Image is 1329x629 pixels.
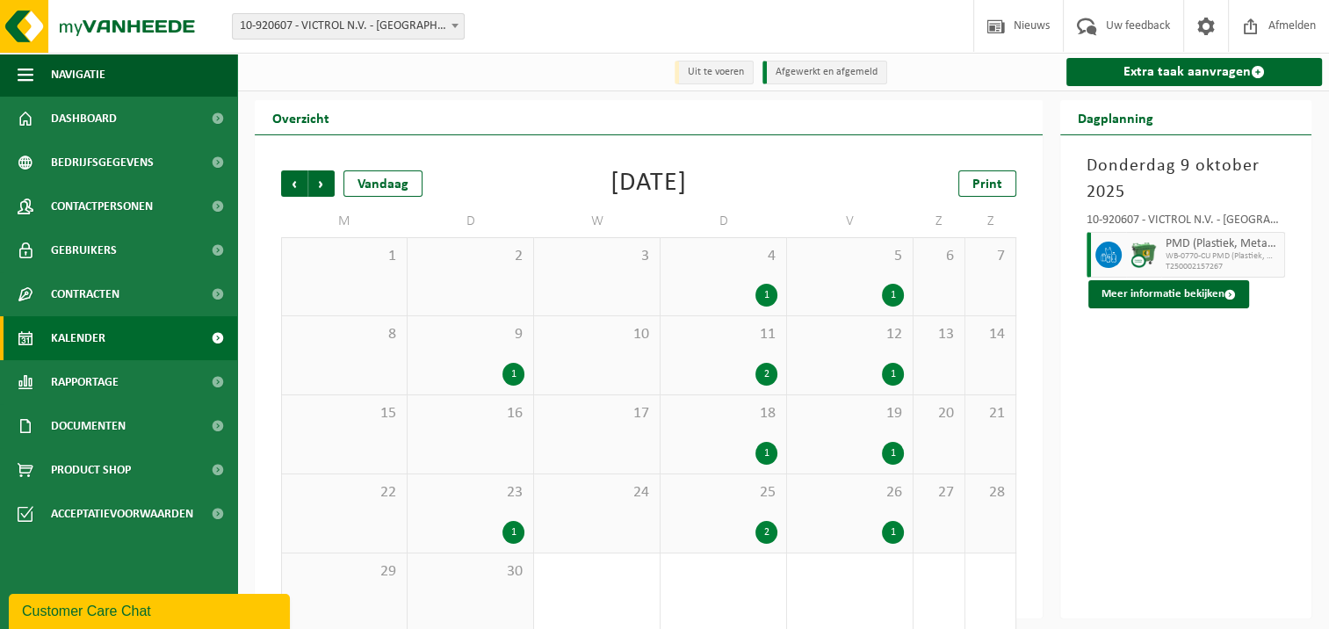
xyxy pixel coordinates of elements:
span: 10 [543,325,651,344]
span: 23 [416,483,524,502]
span: Bedrijfsgegevens [51,141,154,184]
span: 20 [922,404,956,423]
span: Gebruikers [51,228,117,272]
span: 2 [416,247,524,266]
td: Z [914,206,965,237]
span: WB-0770-CU PMD (Plastiek, Metaal, Drankkartons) (bedrijven) [1166,251,1280,262]
div: 1 [882,363,904,386]
span: 10-920607 - VICTROL N.V. - ANTWERPEN [232,13,465,40]
span: Contracten [51,272,119,316]
div: 1 [755,442,777,465]
span: 8 [291,325,398,344]
img: WB-0770-CU [1130,242,1157,268]
a: Extra taak aanvragen [1066,58,1322,86]
li: Afgewerkt en afgemeld [762,61,887,84]
span: Product Shop [51,448,131,492]
span: Vorige [281,170,307,197]
div: 1 [882,284,904,307]
div: 1 [882,521,904,544]
li: Uit te voeren [675,61,754,84]
span: 29 [291,562,398,582]
iframe: chat widget [9,590,293,629]
span: 21 [974,404,1008,423]
div: 2 [755,521,777,544]
td: W [534,206,661,237]
span: Kalender [51,316,105,360]
td: M [281,206,408,237]
td: D [408,206,534,237]
h2: Overzicht [255,100,347,134]
div: 1 [502,521,524,544]
span: Navigatie [51,53,105,97]
span: Documenten [51,404,126,448]
span: Dashboard [51,97,117,141]
span: 14 [974,325,1008,344]
span: 10-920607 - VICTROL N.V. - ANTWERPEN [233,14,464,39]
h2: Dagplanning [1060,100,1171,134]
span: Acceptatievoorwaarden [51,492,193,536]
div: 1 [882,442,904,465]
td: V [787,206,914,237]
span: 12 [796,325,904,344]
span: 7 [974,247,1008,266]
span: 13 [922,325,956,344]
span: 15 [291,404,398,423]
span: 16 [416,404,524,423]
span: 26 [796,483,904,502]
span: Volgende [308,170,335,197]
span: Rapportage [51,360,119,404]
td: D [661,206,787,237]
span: Contactpersonen [51,184,153,228]
span: 27 [922,483,956,502]
div: 1 [502,363,524,386]
h3: Donderdag 9 oktober 2025 [1087,153,1285,206]
span: 1 [291,247,398,266]
span: PMD (Plastiek, Metaal, Drankkartons) (bedrijven) [1166,237,1280,251]
span: 19 [796,404,904,423]
span: 17 [543,404,651,423]
span: 28 [974,483,1008,502]
td: Z [965,206,1017,237]
button: Meer informatie bekijken [1088,280,1249,308]
span: 22 [291,483,398,502]
span: 4 [669,247,777,266]
div: 1 [755,284,777,307]
span: 3 [543,247,651,266]
span: Print [972,177,1002,192]
span: T250002157267 [1166,262,1280,272]
span: 11 [669,325,777,344]
span: 25 [669,483,777,502]
span: 9 [416,325,524,344]
span: 5 [796,247,904,266]
a: Print [958,170,1016,197]
div: 10-920607 - VICTROL N.V. - [GEOGRAPHIC_DATA] [1087,214,1285,232]
span: 30 [416,562,524,582]
div: 2 [755,363,777,386]
span: 6 [922,247,956,266]
span: 18 [669,404,777,423]
div: Vandaag [343,170,423,197]
span: 24 [543,483,651,502]
div: [DATE] [610,170,687,197]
